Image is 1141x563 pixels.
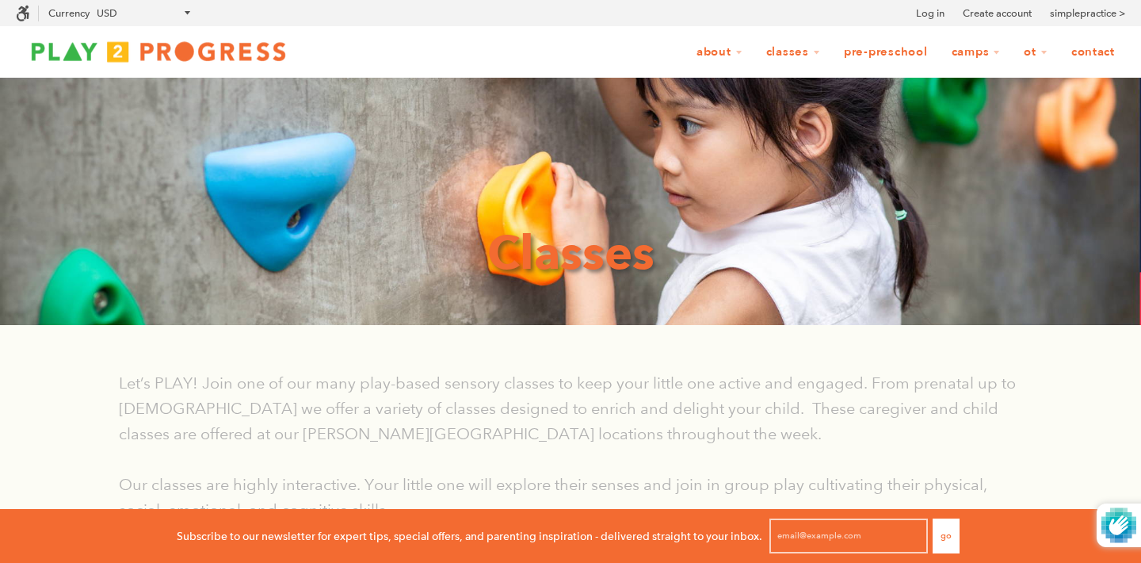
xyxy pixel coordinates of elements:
[119,472,1022,523] p: Our classes are highly interactive. Your little one will explore their senses and join in group p...
[119,370,1022,446] p: Let’s PLAY! Join one of our many play-based sensory classes to keep your little one active and en...
[1061,37,1125,67] a: Contact
[16,36,301,67] img: Play2Progress logo
[834,37,938,67] a: Pre-Preschool
[941,37,1011,67] a: Camps
[1101,504,1136,547] img: Protected by hCaptcha
[756,37,830,67] a: Classes
[1013,37,1058,67] a: OT
[933,519,960,553] button: Go
[769,519,928,553] input: email@example.com
[177,527,762,545] p: Subscribe to our newsletter for expert tips, special offers, and parenting inspiration - delivere...
[1050,6,1125,21] a: simplepractice >
[916,6,944,21] a: Log in
[963,6,1032,21] a: Create account
[686,37,753,67] a: About
[48,7,90,19] label: Currency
